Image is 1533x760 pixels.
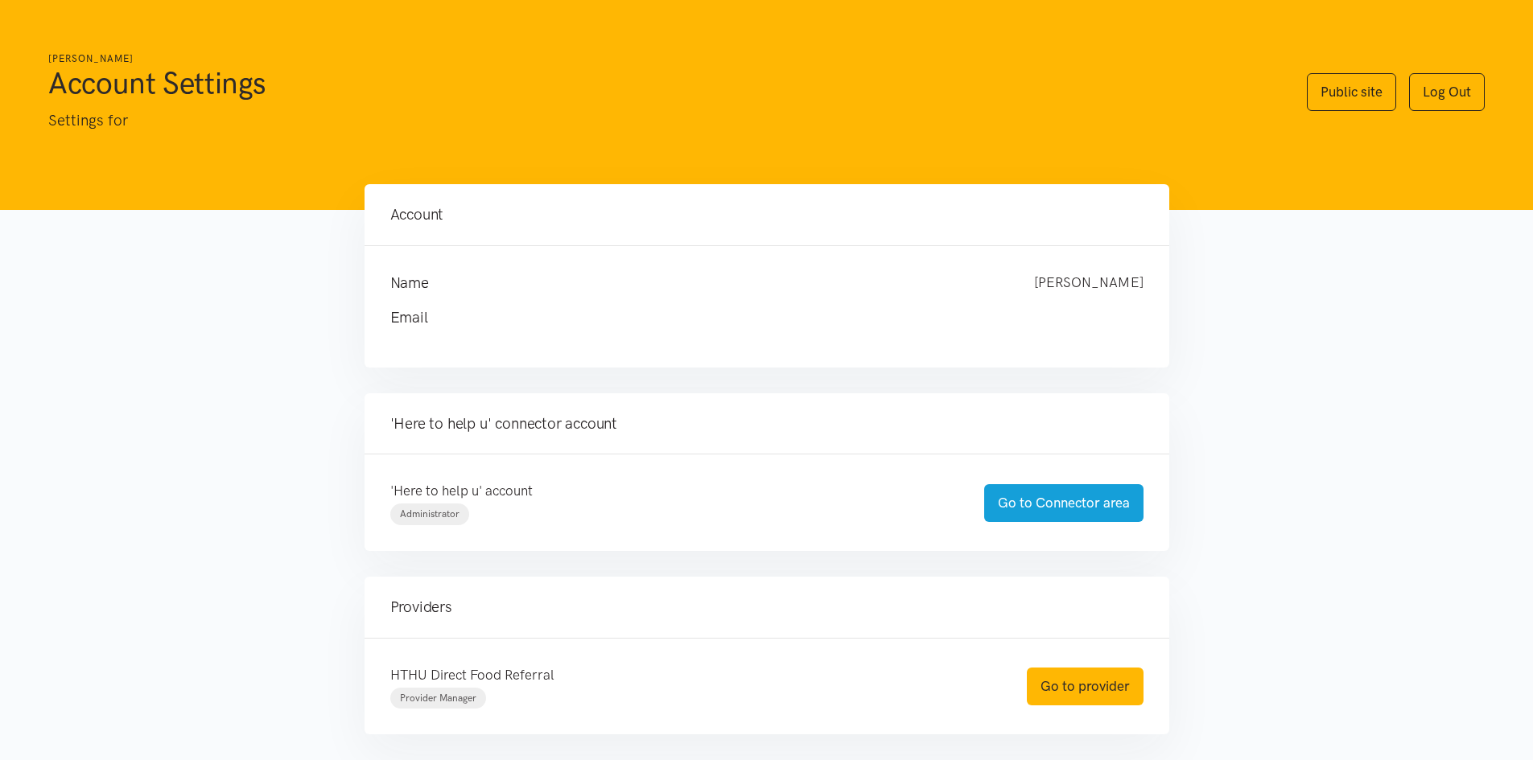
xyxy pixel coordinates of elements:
[390,203,1144,226] h4: Account
[984,484,1144,522] a: Go to Connector area
[400,692,476,704] span: Provider Manager
[48,51,1275,67] h6: [PERSON_NAME]
[390,480,952,502] p: 'Here to help u' account
[390,272,1002,294] h4: Name
[1018,272,1160,294] div: [PERSON_NAME]
[400,508,459,520] span: Administrator
[1307,73,1396,111] a: Public site
[48,64,1275,102] h1: Account Settings
[390,413,1144,435] h4: 'Here to help u' connector account
[1409,73,1485,111] a: Log Out
[390,664,995,686] p: HTHU Direct Food Referral
[48,109,1275,133] p: Settings for
[390,306,1111,329] h4: Email
[1027,668,1144,705] a: Go to provider
[390,596,1144,618] h4: Providers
